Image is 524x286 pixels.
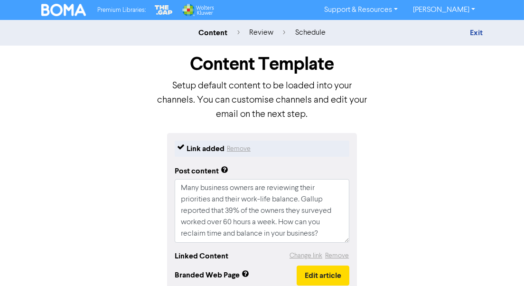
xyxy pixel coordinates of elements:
[325,250,349,261] button: Remove
[198,27,227,38] div: content
[175,179,349,243] textarea: Many business owners are reviewing their priorities and their work-life balance. Gallup reported ...
[237,27,285,38] div: review
[295,27,326,38] div: schedule
[181,4,214,16] img: Wolters Kluwer
[187,143,225,154] div: Link added
[297,266,349,286] button: Edit article
[153,4,174,16] img: The Gap
[405,2,483,18] a: [PERSON_NAME]
[289,250,323,261] button: Change link
[175,250,228,262] div: Linked Content
[175,269,297,281] span: Branded Web Page
[470,28,483,38] a: Exit
[317,2,405,18] a: Support & Resources
[226,143,251,154] button: Remove
[41,4,86,16] img: BOMA Logo
[155,53,369,75] h1: Content Template
[175,165,228,177] div: Post content
[477,240,524,286] iframe: Chat Widget
[97,7,146,13] span: Premium Libraries:
[155,79,369,122] p: Setup default content to be loaded into your channels. You can customise channels and edit your e...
